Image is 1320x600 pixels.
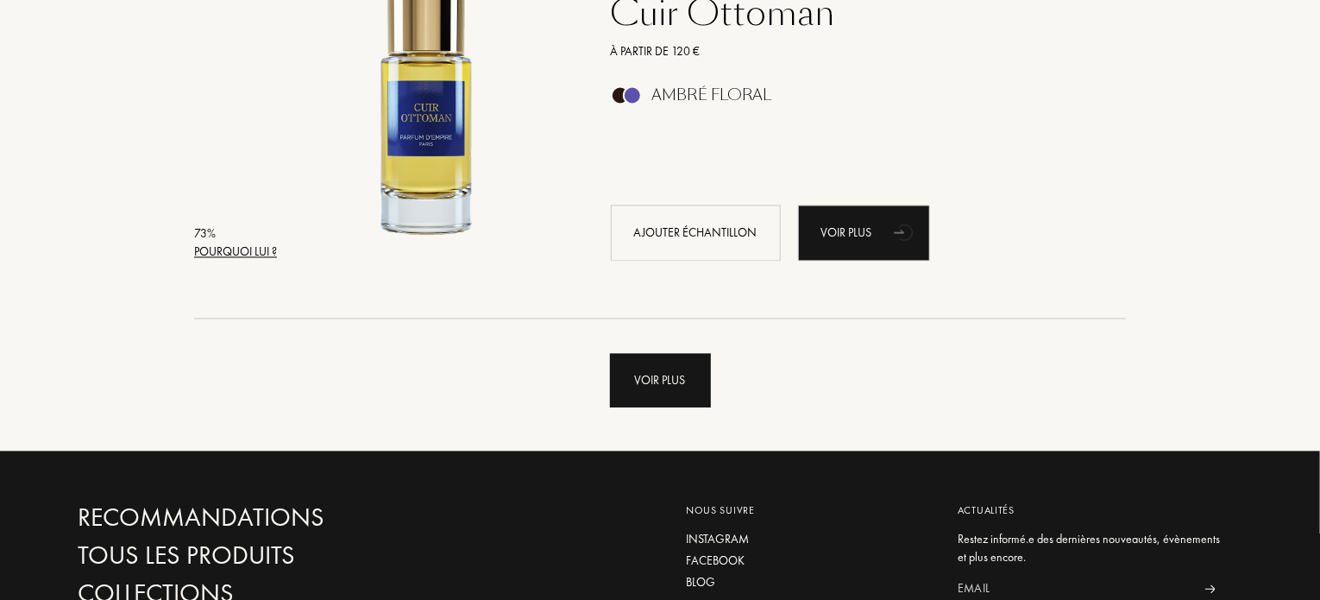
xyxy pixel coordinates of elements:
[611,205,781,262] div: Ajouter échantillon
[598,42,1101,60] a: À partir de 120 €
[958,503,1229,519] div: Actualités
[610,354,711,408] div: Voir plus
[194,243,277,262] div: Pourquoi lui ?
[78,503,449,534] a: Recommandations
[1204,585,1216,594] img: news_send.svg
[686,553,932,571] a: Facebook
[598,92,1101,110] a: Ambré Floral
[686,574,932,592] a: Blog
[686,503,932,519] div: Nous suivre
[194,225,277,243] div: 73 %
[78,541,449,572] a: Tous les produits
[888,215,922,249] div: animation
[686,531,932,549] a: Instagram
[652,86,772,105] div: Ambré Floral
[798,205,930,262] a: Voir plusanimation
[958,531,1229,567] div: Restez informé.e des dernières nouveautés, évènements et plus encore.
[798,205,930,262] div: Voir plus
